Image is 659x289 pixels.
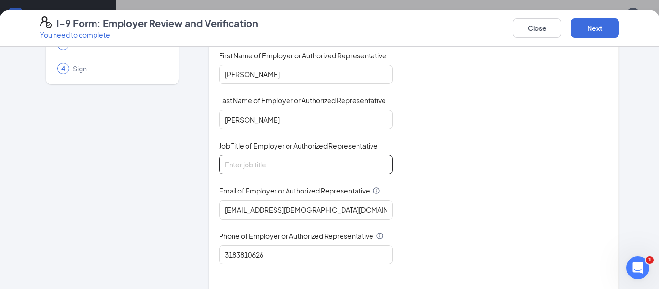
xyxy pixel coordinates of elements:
span: 1 [646,256,654,264]
span: Email of Employer or Authorized Representative [219,186,370,195]
h4: I-9 Form: Employer Review and Verification [56,16,258,30]
input: 10 digits only, e.g. "1231231234" [219,245,393,264]
button: Close [513,18,561,38]
span: Phone of Employer or Authorized Representative [219,231,373,241]
span: 4 [61,64,65,73]
svg: Info [376,232,384,240]
iframe: Intercom live chat [626,256,649,279]
input: Enter your first name [219,65,393,84]
svg: Info [372,187,380,194]
input: Enter job title [219,155,393,174]
input: Enter your email address [219,200,393,220]
span: First Name of Employer or Authorized Representative [219,51,386,60]
p: You need to complete [40,30,258,40]
input: Enter your last name [219,110,393,129]
span: Last Name of Employer or Authorized Representative [219,96,386,105]
button: Next [571,18,619,38]
span: Job Title of Employer or Authorized Representative [219,141,378,151]
svg: FormI9EVerifyIcon [40,16,52,28]
span: Sign [73,64,165,73]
